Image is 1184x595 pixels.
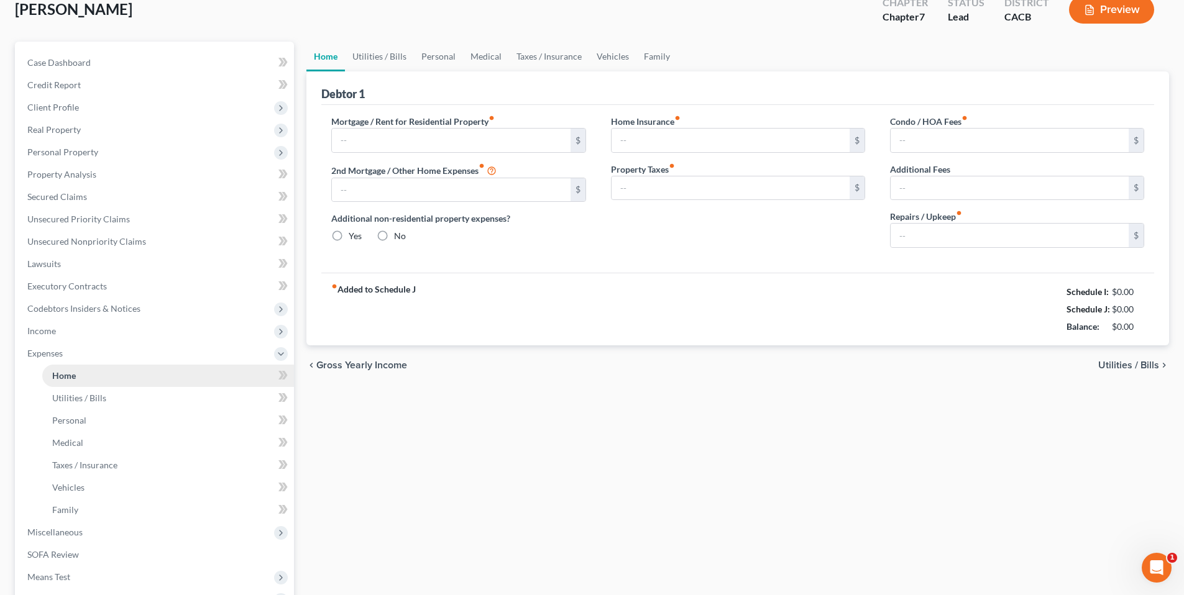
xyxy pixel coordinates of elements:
[1112,320,1145,333] div: $0.00
[1129,224,1144,247] div: $
[890,115,968,128] label: Condo / HOA Fees
[17,74,294,96] a: Credit Report
[890,210,962,223] label: Repairs / Upkeep
[17,163,294,186] a: Property Analysis
[52,437,83,448] span: Medical
[306,42,345,71] a: Home
[891,129,1129,152] input: --
[1098,360,1169,370] button: Utilities / Bills chevron_right
[27,147,98,157] span: Personal Property
[17,52,294,74] a: Case Dashboard
[479,163,485,169] i: fiber_manual_record
[42,409,294,432] a: Personal
[1129,176,1144,200] div: $
[891,176,1129,200] input: --
[52,460,117,470] span: Taxes / Insurance
[948,10,984,24] div: Lead
[1112,303,1145,316] div: $0.00
[27,102,79,112] span: Client Profile
[52,482,85,493] span: Vehicles
[850,176,865,200] div: $
[612,129,850,152] input: --
[589,42,636,71] a: Vehicles
[27,124,81,135] span: Real Property
[27,303,140,314] span: Codebtors Insiders & Notices
[571,178,585,202] div: $
[42,476,294,499] a: Vehicles
[489,115,495,121] i: fiber_manual_record
[27,348,63,358] span: Expenses
[919,11,925,22] span: 7
[345,42,414,71] a: Utilities / Bills
[669,163,675,169] i: fiber_manual_record
[42,454,294,476] a: Taxes / Insurance
[316,360,407,370] span: Gross Yearly Income
[1098,360,1159,370] span: Utilities / Bills
[17,208,294,230] a: Unsecured Priority Claims
[394,230,406,242] label: No
[27,571,70,582] span: Means Test
[331,283,416,335] strong: Added to Schedule J
[42,365,294,387] a: Home
[27,236,146,247] span: Unsecured Nonpriority Claims
[611,163,675,176] label: Property Taxes
[321,86,365,101] div: Debtor 1
[349,230,362,242] label: Yes
[306,360,407,370] button: chevron_left Gross Yearly Income
[1129,129,1144,152] div: $
[331,163,497,178] label: 2nd Mortgage / Other Home Expenses
[52,504,78,515] span: Family
[509,42,589,71] a: Taxes / Insurance
[332,129,570,152] input: --
[1159,360,1169,370] i: chevron_right
[890,163,950,176] label: Additional Fees
[961,115,968,121] i: fiber_manual_record
[1112,286,1145,298] div: $0.00
[52,393,106,403] span: Utilities / Bills
[331,115,495,128] label: Mortgage / Rent for Residential Property
[1167,553,1177,563] span: 1
[52,415,86,425] span: Personal
[636,42,677,71] a: Family
[956,210,962,216] i: fiber_manual_record
[27,79,81,90] span: Credit Report
[17,543,294,566] a: SOFA Review
[332,178,570,202] input: --
[27,258,61,269] span: Lawsuits
[674,115,681,121] i: fiber_manual_record
[1004,10,1049,24] div: CACB
[1067,304,1110,314] strong: Schedule J:
[612,176,850,200] input: --
[27,214,130,224] span: Unsecured Priority Claims
[331,212,585,225] label: Additional non-residential property expenses?
[1142,553,1172,583] iframe: Intercom live chat
[27,281,107,291] span: Executory Contracts
[17,186,294,208] a: Secured Claims
[27,325,56,336] span: Income
[17,230,294,253] a: Unsecured Nonpriority Claims
[1067,286,1109,297] strong: Schedule I:
[1067,321,1099,332] strong: Balance:
[306,360,316,370] i: chevron_left
[42,432,294,454] a: Medical
[463,42,509,71] a: Medical
[27,57,91,68] span: Case Dashboard
[883,10,928,24] div: Chapter
[611,115,681,128] label: Home Insurance
[850,129,865,152] div: $
[17,275,294,297] a: Executory Contracts
[42,499,294,521] a: Family
[27,169,96,179] span: Property Analysis
[27,527,83,537] span: Miscellaneous
[27,191,87,202] span: Secured Claims
[17,253,294,275] a: Lawsuits
[27,549,79,560] span: SOFA Review
[52,370,76,381] span: Home
[571,129,585,152] div: $
[331,283,337,289] i: fiber_manual_record
[42,387,294,409] a: Utilities / Bills
[891,224,1129,247] input: --
[414,42,463,71] a: Personal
